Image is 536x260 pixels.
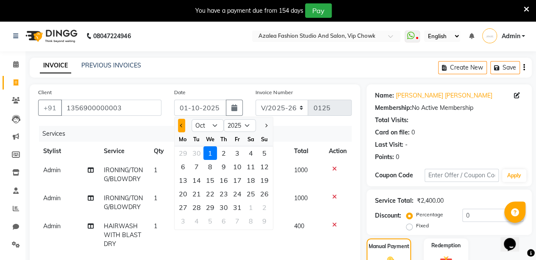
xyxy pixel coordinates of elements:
[324,142,352,161] th: Action
[289,142,324,161] th: Total
[217,173,231,187] div: Thursday, October 16, 2025
[43,222,61,230] span: Admin
[258,146,271,160] div: Sunday, October 5, 2025
[244,160,258,173] div: Saturday, October 11, 2025
[244,214,258,228] div: 8
[244,132,258,146] div: Sa
[258,201,271,214] div: 2
[231,173,244,187] div: Friday, October 17, 2025
[258,173,271,187] div: 19
[502,169,526,182] button: Apply
[244,187,258,201] div: 25
[176,146,190,160] div: 29
[231,173,244,187] div: 17
[190,173,203,187] div: 14
[375,116,408,125] div: Total Visits:
[294,222,304,230] span: 400
[417,196,444,205] div: ₹2,400.00
[244,173,258,187] div: 18
[375,103,412,112] div: Membership:
[244,187,258,201] div: Saturday, October 25, 2025
[217,201,231,214] div: 30
[396,91,492,100] a: [PERSON_NAME] [PERSON_NAME]
[375,103,523,112] div: No Active Membership
[258,160,271,173] div: Sunday, October 12, 2025
[262,119,269,132] button: Next month
[482,28,497,43] img: Admin
[38,100,62,116] button: +91
[396,153,399,162] div: 0
[231,214,244,228] div: 7
[174,89,186,96] label: Date
[176,214,190,228] div: 3
[203,132,217,146] div: We
[176,187,190,201] div: Monday, October 20, 2025
[231,214,244,228] div: Friday, November 7, 2025
[231,201,244,214] div: 31
[104,222,141,248] span: HAIRWASH WITH BLAST DRY
[256,89,292,96] label: Invoice Number
[203,187,217,201] div: 22
[203,173,217,187] div: 15
[203,214,217,228] div: Wednesday, November 5, 2025
[217,146,231,160] div: 2
[203,201,217,214] div: 29
[22,24,80,48] img: logo
[231,160,244,173] div: Friday, October 10, 2025
[190,214,203,228] div: 4
[61,100,161,116] input: Search by Name/Mobile/Email/Code
[305,3,332,18] button: Pay
[217,214,231,228] div: 6
[81,62,141,69] a: PREVIOUS INVOICES
[258,132,271,146] div: Su
[375,128,410,137] div: Card on file:
[190,187,203,201] div: Tuesday, October 21, 2025
[231,160,244,173] div: 10
[231,146,244,160] div: 3
[405,140,408,149] div: -
[258,214,271,228] div: Sunday, November 9, 2025
[190,201,203,214] div: 28
[438,61,487,74] button: Create New
[190,173,203,187] div: Tuesday, October 14, 2025
[258,173,271,187] div: Sunday, October 19, 2025
[176,146,190,160] div: Monday, September 29, 2025
[40,58,71,73] a: INVOICE
[176,173,190,187] div: 13
[203,146,217,160] div: 1
[190,146,203,160] div: 30
[149,142,182,161] th: Qty
[154,194,157,202] span: 1
[203,146,217,160] div: Wednesday, October 1, 2025
[176,201,190,214] div: Monday, October 27, 2025
[431,242,461,249] label: Redemption
[203,201,217,214] div: Wednesday, October 29, 2025
[501,32,520,41] span: Admin
[104,194,143,211] span: IRONING/TONG/BLOWDRY
[176,160,190,173] div: 6
[190,160,203,173] div: 7
[258,160,271,173] div: 12
[375,91,394,100] div: Name:
[190,201,203,214] div: Tuesday, October 28, 2025
[99,142,148,161] th: Service
[217,187,231,201] div: Thursday, October 23, 2025
[43,166,61,174] span: Admin
[190,214,203,228] div: Tuesday, November 4, 2025
[231,187,244,201] div: 24
[244,160,258,173] div: 11
[294,166,308,174] span: 1000
[500,226,528,252] iframe: chat widget
[231,187,244,201] div: Friday, October 24, 2025
[490,61,520,74] button: Save
[217,160,231,173] div: Thursday, October 9, 2025
[375,211,401,220] div: Discount:
[217,146,231,160] div: Thursday, October 2, 2025
[190,160,203,173] div: Tuesday, October 7, 2025
[38,142,99,161] th: Stylist
[217,160,231,173] div: 9
[190,187,203,201] div: 21
[416,222,429,229] label: Fixed
[176,132,190,146] div: Mo
[203,214,217,228] div: 5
